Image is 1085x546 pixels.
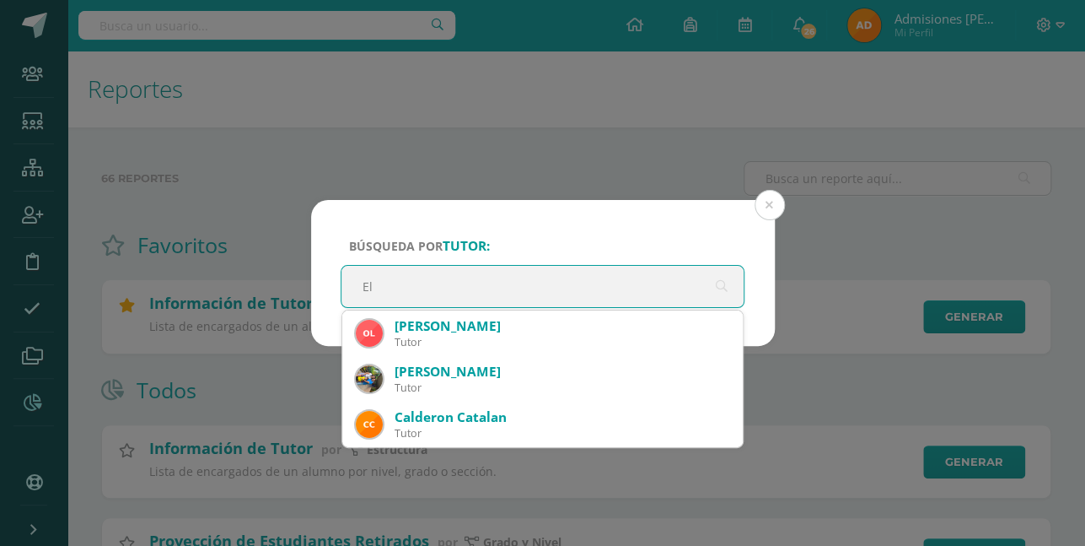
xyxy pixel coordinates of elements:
img: 25a4449ab2a4cdd099f4ed661c3ed3c5.png [356,411,383,438]
div: [PERSON_NAME] [395,363,730,381]
div: Tutor [395,335,730,349]
div: Tutor [395,426,730,441]
input: ej. Nicholas Alekzander, etc. [341,266,744,307]
img: 052e24afed3f8aa9364d4d58a176a9bf.png [356,320,383,347]
div: Calderon Catalan [395,408,730,426]
button: Close (Esc) [755,190,785,220]
span: Búsqueda por [349,238,490,254]
img: 98d93d24918e04e1e148ea855535cd41.png [356,365,383,392]
strong: tutor: [443,237,490,255]
div: Tutor [395,381,730,395]
div: [PERSON_NAME] [395,317,730,335]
